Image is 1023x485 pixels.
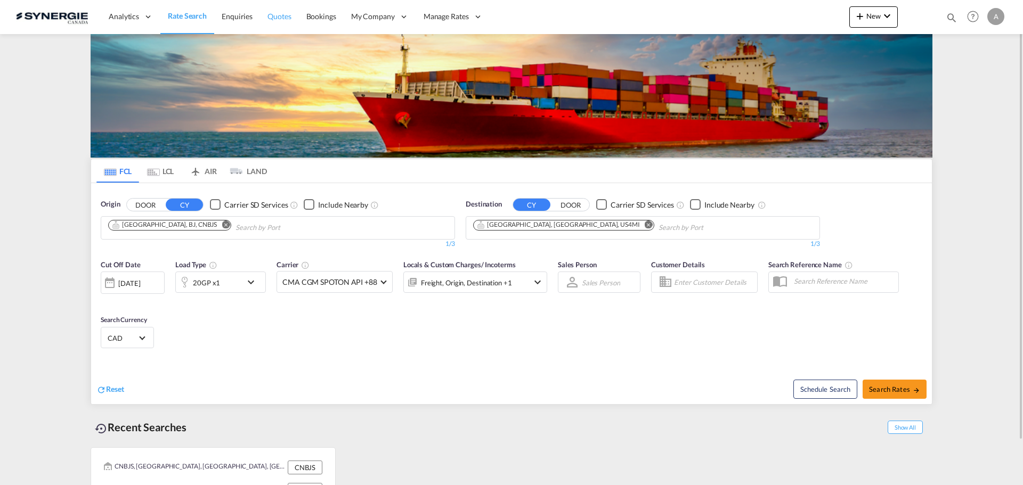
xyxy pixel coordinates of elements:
button: Note: By default Schedule search will only considerorigin ports, destination ports and cut off da... [793,380,857,399]
span: Destination [466,199,502,210]
div: 20GP x1 [193,275,220,290]
button: CY [166,199,203,211]
span: Help [964,7,982,26]
span: Manage Rates [424,11,469,22]
md-icon: icon-plus 400-fg [854,10,866,22]
div: CNBJS [288,461,322,474]
span: Rate Search [168,11,207,20]
div: [DATE] [101,272,165,294]
md-chips-wrap: Chips container. Use arrow keys to select chips. [107,217,341,236]
img: LCL+%26+FCL+BACKGROUND.png [91,34,932,158]
div: [DATE] [118,278,140,288]
span: Carrier [277,260,310,269]
md-icon: Your search will be saved by the below given name [845,261,853,269]
md-checkbox: Checkbox No Ink [210,199,288,210]
div: A [987,8,1004,25]
md-icon: icon-airplane [189,165,202,173]
md-select: Sales Person [581,275,621,290]
md-checkbox: Checkbox No Ink [596,199,674,210]
div: Include Nearby [318,200,368,210]
div: Recent Searches [91,415,191,439]
button: DOOR [552,199,589,211]
md-checkbox: Checkbox No Ink [690,199,754,210]
md-select: Select Currency: $ CADCanada Dollar [107,330,148,346]
span: Bookings [306,12,336,21]
span: Search Reference Name [768,260,853,269]
button: Search Ratesicon-arrow-right [863,380,927,399]
span: New [854,12,894,20]
div: icon-magnify [946,12,957,28]
md-checkbox: Checkbox No Ink [304,199,368,210]
md-icon: Unchecked: Ignores neighbouring ports when fetching rates.Checked : Includes neighbouring ports w... [370,201,379,209]
md-icon: icon-information-outline [209,261,217,269]
div: Freight Origin Destination Factory Stuffingicon-chevron-down [403,272,547,293]
span: / Incoterms [481,260,516,269]
md-icon: Unchecked: Ignores neighbouring ports when fetching rates.Checked : Includes neighbouring ports w... [758,201,766,209]
md-chips-wrap: Chips container. Use arrow keys to select chips. [472,217,764,236]
md-tab-item: AIR [182,159,224,183]
input: Chips input. [236,219,337,236]
md-icon: icon-arrow-right [913,387,920,394]
span: Cut Off Date [101,260,141,269]
span: Origin [101,199,120,210]
div: Include Nearby [704,200,754,210]
span: Enquiries [222,12,253,21]
md-tab-item: LAND [224,159,267,183]
span: Search Currency [101,316,147,324]
md-icon: icon-chevron-down [531,276,544,289]
md-icon: The selected Trucker/Carrierwill be displayed in the rate results If the rates are from another f... [301,261,310,269]
span: Analytics [109,11,139,22]
span: Sales Person [558,260,597,269]
button: icon-plus 400-fgNewicon-chevron-down [849,6,898,28]
md-tab-item: LCL [139,159,182,183]
button: Remove [638,220,654,231]
input: Search Reference Name [789,273,898,289]
div: Beijing, BJ, CNBJS [112,220,217,229]
span: Reset [106,384,124,393]
div: Freight Origin Destination Factory Stuffing [421,275,512,290]
span: My Company [351,11,395,22]
div: Help [964,7,987,27]
md-icon: icon-chevron-down [881,10,894,22]
span: CMA CGM SPOTON API +88 [282,277,377,287]
div: 20GP x1icon-chevron-down [175,272,266,293]
div: Press delete to remove this chip. [112,220,219,229]
md-icon: Unchecked: Search for CY (Container Yard) services for all selected carriers.Checked : Search for... [676,201,685,209]
div: icon-refreshReset [96,384,124,396]
md-datepicker: Select [101,293,109,307]
div: Carrier SD Services [611,200,674,210]
div: Carrier SD Services [224,200,288,210]
img: 1f56c880d42311ef80fc7dca854c8e59.png [16,5,88,29]
span: Quotes [267,12,291,21]
md-icon: icon-refresh [96,385,106,394]
span: Locals & Custom Charges [403,260,516,269]
button: CY [513,199,550,211]
span: Search Rates [869,385,920,393]
div: Miami, AZ, US4MI [477,220,640,229]
md-icon: icon-magnify [946,12,957,23]
div: Press delete to remove this chip. [477,220,642,229]
div: CNBJS, Beijing, BJ, China, Greater China & Far East Asia, Asia Pacific [104,461,285,474]
md-icon: icon-backup-restore [95,422,108,435]
span: CAD [108,333,137,343]
div: OriginDOOR CY Checkbox No InkUnchecked: Search for CY (Container Yard) services for all selected ... [91,183,932,404]
button: Remove [215,220,231,231]
md-icon: icon-chevron-down [245,276,263,289]
input: Chips input. [659,219,760,236]
md-pagination-wrapper: Use the left and right arrow keys to navigate between tabs [96,159,267,183]
md-icon: Unchecked: Search for CY (Container Yard) services for all selected carriers.Checked : Search for... [290,201,298,209]
md-tab-item: FCL [96,159,139,183]
div: 1/3 [101,240,455,249]
button: DOOR [127,199,164,211]
div: 1/3 [466,240,820,249]
span: Customer Details [651,260,705,269]
span: Show All [888,421,923,434]
input: Enter Customer Details [674,274,754,290]
span: Load Type [175,260,217,269]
